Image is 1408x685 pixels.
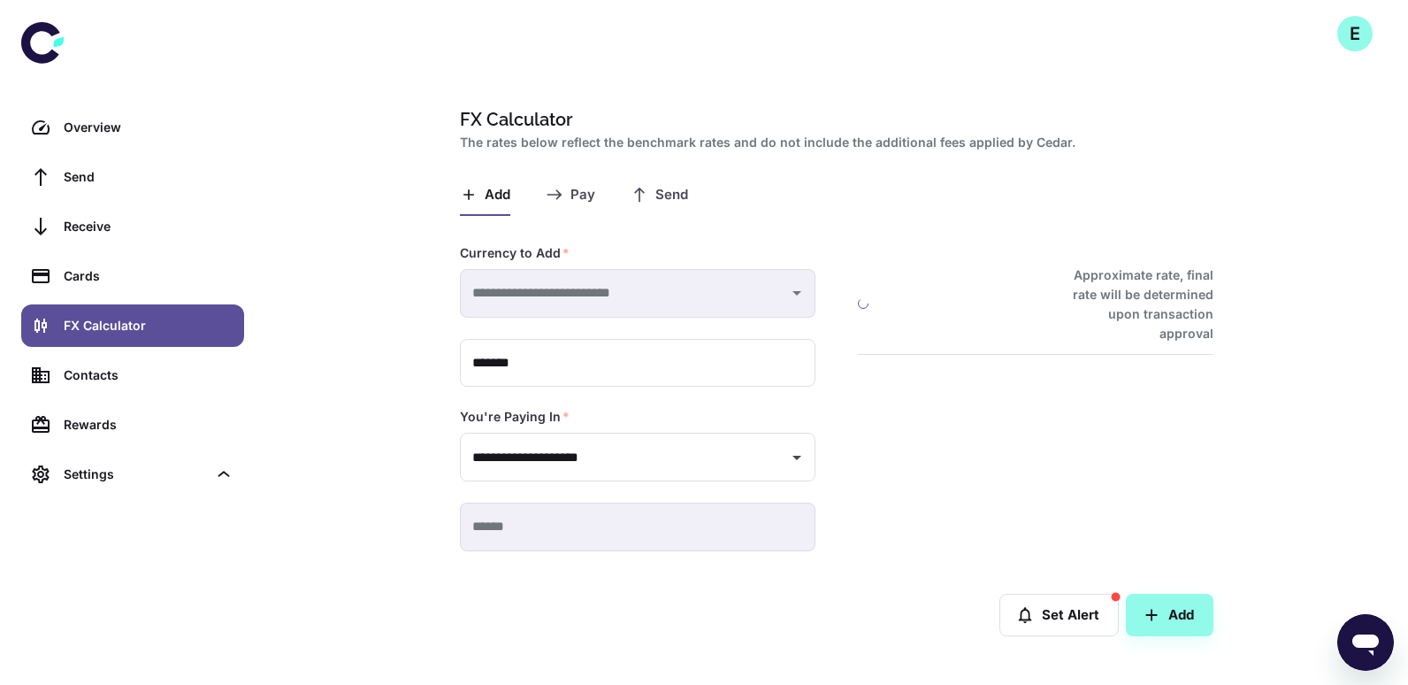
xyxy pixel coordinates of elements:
button: Add [1126,594,1213,636]
a: Overview [21,106,244,149]
iframe: Button to launch messaging window [1337,614,1394,671]
label: You're Paying In [460,408,570,426]
button: Set Alert [999,594,1119,636]
h2: The rates below reflect the benchmark rates and do not include the additional fees applied by Cedar. [460,133,1206,152]
div: Rewards [64,415,233,435]
a: Cards [21,255,244,297]
a: Rewards [21,404,244,446]
div: Overview [64,118,233,137]
div: Contacts [64,366,233,385]
label: Currency to Add [460,244,570,262]
a: FX Calculator [21,304,244,347]
button: E [1337,16,1373,51]
span: Send [655,187,688,204]
span: Add [485,187,510,204]
span: Pay [570,187,595,204]
button: Open [784,445,809,470]
a: Contacts [21,354,244,396]
div: Receive [64,217,233,236]
div: Settings [64,465,207,484]
h6: Approximate rate, final rate will be determined upon transaction approval [1053,266,1213,343]
div: FX Calculator [64,316,233,335]
a: Receive [21,205,244,248]
div: Cards [64,266,233,286]
div: Settings [21,453,244,496]
div: Send [64,167,233,187]
a: Send [21,156,244,198]
h1: FX Calculator [460,106,1206,133]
